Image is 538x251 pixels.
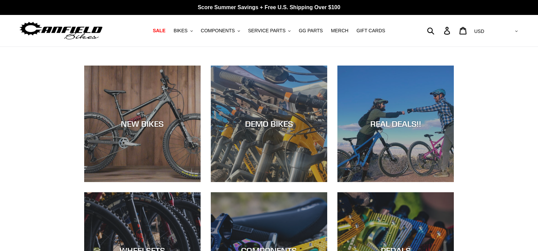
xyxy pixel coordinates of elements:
[19,20,104,41] img: Canfield Bikes
[356,28,385,34] span: GIFT CARDS
[431,23,448,38] input: Search
[248,28,285,34] span: SERVICE PARTS
[84,119,201,129] div: NEW BIKES
[153,28,165,34] span: SALE
[170,26,196,35] button: BIKES
[328,26,352,35] a: MERCH
[211,66,327,182] a: DEMO BIKES
[353,26,389,35] a: GIFT CARDS
[331,28,348,34] span: MERCH
[337,119,454,129] div: REAL DEALS!!
[201,28,235,34] span: COMPONENTS
[173,28,187,34] span: BIKES
[337,66,454,182] a: REAL DEALS!!
[198,26,243,35] button: COMPONENTS
[211,119,327,129] div: DEMO BIKES
[245,26,294,35] button: SERVICE PARTS
[295,26,326,35] a: GG PARTS
[299,28,323,34] span: GG PARTS
[84,66,201,182] a: NEW BIKES
[149,26,169,35] a: SALE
